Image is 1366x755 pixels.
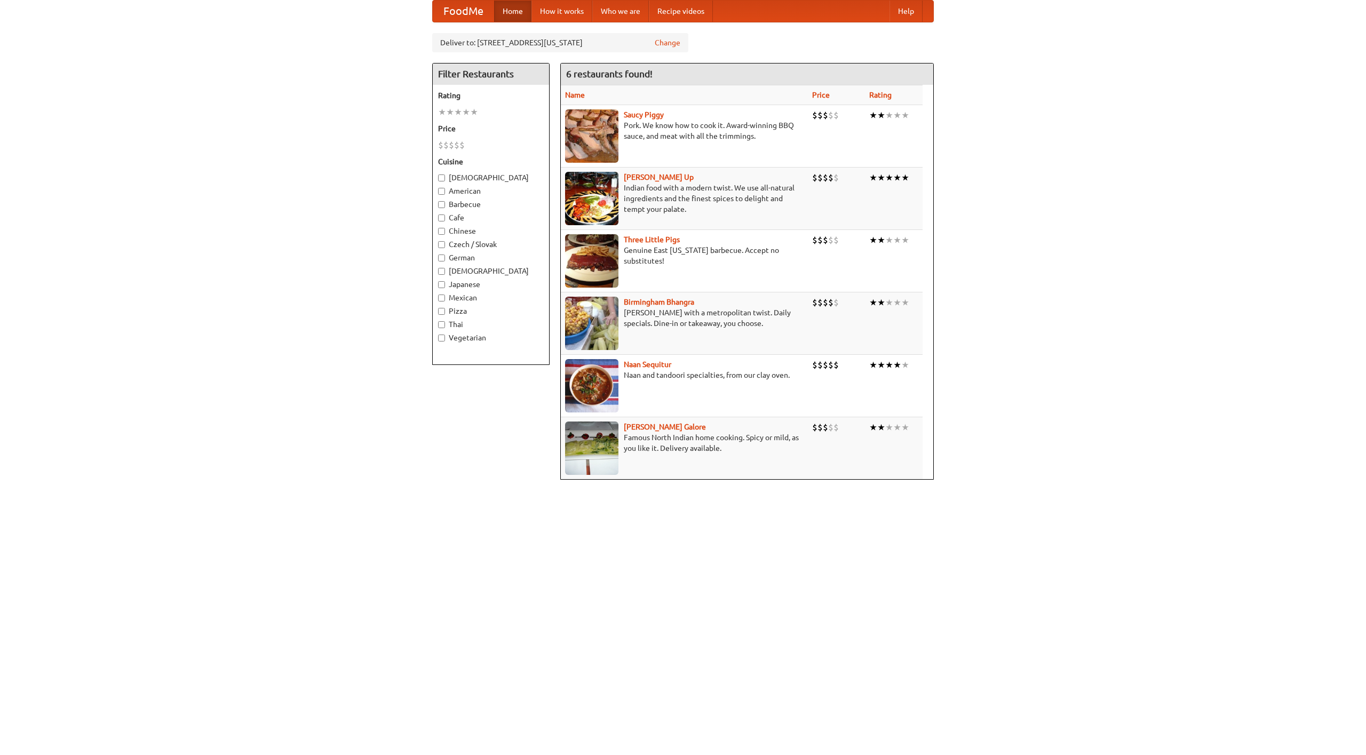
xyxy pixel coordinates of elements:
[812,234,817,246] li: $
[877,109,885,121] li: ★
[438,306,544,316] label: Pizza
[869,91,892,99] a: Rating
[494,1,531,22] a: Home
[817,359,823,371] li: $
[893,359,901,371] li: ★
[833,422,839,433] li: $
[438,279,544,290] label: Japanese
[823,234,828,246] li: $
[817,297,823,308] li: $
[565,370,804,380] p: Naan and tandoori specialties, from our clay oven.
[828,109,833,121] li: $
[438,332,544,343] label: Vegetarian
[565,359,618,412] img: naansequitur.jpg
[438,308,445,315] input: Pizza
[624,235,680,244] a: Three Little Pigs
[438,255,445,261] input: German
[890,1,923,22] a: Help
[566,69,653,79] ng-pluralize: 6 restaurants found!
[869,172,877,184] li: ★
[565,91,585,99] a: Name
[885,109,893,121] li: ★
[885,234,893,246] li: ★
[565,172,618,225] img: curryup.jpg
[592,1,649,22] a: Who we are
[901,297,909,308] li: ★
[624,173,694,181] a: [PERSON_NAME] Up
[438,106,446,118] li: ★
[438,239,544,250] label: Czech / Slovak
[817,172,823,184] li: $
[449,139,454,151] li: $
[438,199,544,210] label: Barbecue
[438,252,544,263] label: German
[624,423,706,431] a: [PERSON_NAME] Galore
[438,295,445,301] input: Mexican
[454,106,462,118] li: ★
[823,359,828,371] li: $
[828,297,833,308] li: $
[446,106,454,118] li: ★
[438,226,544,236] label: Chinese
[828,172,833,184] li: $
[565,234,618,288] img: littlepigs.jpg
[869,422,877,433] li: ★
[565,182,804,214] p: Indian food with a modern twist. We use all-natural ingredients and the finest spices to delight ...
[565,120,804,141] p: Pork. We know how to cook it. Award-winning BBQ sauce, and meat with all the trimmings.
[833,297,839,308] li: $
[438,266,544,276] label: [DEMOGRAPHIC_DATA]
[893,109,901,121] li: ★
[869,234,877,246] li: ★
[433,63,549,85] h4: Filter Restaurants
[438,241,445,248] input: Czech / Slovak
[565,422,618,475] img: currygalore.jpg
[877,297,885,308] li: ★
[833,359,839,371] li: $
[885,359,893,371] li: ★
[531,1,592,22] a: How it works
[624,298,694,306] a: Birmingham Bhangra
[438,174,445,181] input: [DEMOGRAPHIC_DATA]
[901,109,909,121] li: ★
[893,234,901,246] li: ★
[438,335,445,341] input: Vegetarian
[885,297,893,308] li: ★
[869,297,877,308] li: ★
[833,172,839,184] li: $
[812,359,817,371] li: $
[901,359,909,371] li: ★
[823,172,828,184] li: $
[812,422,817,433] li: $
[812,297,817,308] li: $
[833,234,839,246] li: $
[443,139,449,151] li: $
[828,234,833,246] li: $
[812,172,817,184] li: $
[901,172,909,184] li: ★
[438,281,445,288] input: Japanese
[470,106,478,118] li: ★
[438,139,443,151] li: $
[459,139,465,151] li: $
[817,234,823,246] li: $
[565,297,618,350] img: bhangra.jpg
[438,214,445,221] input: Cafe
[565,245,804,266] p: Genuine East [US_STATE] barbecue. Accept no substitutes!
[432,33,688,52] div: Deliver to: [STREET_ADDRESS][US_STATE]
[438,319,544,330] label: Thai
[869,109,877,121] li: ★
[833,109,839,121] li: $
[438,212,544,223] label: Cafe
[812,91,830,99] a: Price
[817,109,823,121] li: $
[649,1,713,22] a: Recipe videos
[438,188,445,195] input: American
[438,172,544,183] label: [DEMOGRAPHIC_DATA]
[869,359,877,371] li: ★
[877,172,885,184] li: ★
[438,268,445,275] input: [DEMOGRAPHIC_DATA]
[901,422,909,433] li: ★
